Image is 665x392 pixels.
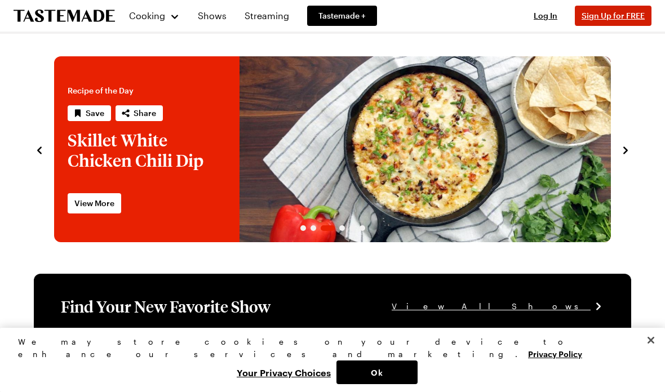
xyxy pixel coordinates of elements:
[18,336,637,384] div: Privacy
[620,142,631,156] button: navigate to next item
[321,225,335,231] span: Go to slide 3
[575,6,651,26] button: Sign Up for FREE
[336,360,418,384] button: Ok
[116,105,163,121] button: Share
[392,300,591,313] span: View All Shows
[86,108,104,119] span: Save
[360,225,365,231] span: Go to slide 6
[134,108,156,119] span: Share
[300,225,306,231] span: Go to slide 1
[582,11,645,20] span: Sign Up for FREE
[128,2,180,29] button: Cooking
[307,6,377,26] a: Tastemade +
[639,328,663,353] button: Close
[349,225,355,231] span: Go to slide 5
[534,11,557,20] span: Log In
[392,300,604,313] a: View All Shows
[339,225,345,231] span: Go to slide 4
[14,10,115,23] a: To Tastemade Home Page
[523,10,568,21] button: Log In
[61,296,271,317] h1: Find Your New Favorite Show
[34,142,45,156] button: navigate to previous item
[311,225,316,231] span: Go to slide 2
[129,10,165,21] span: Cooking
[74,198,114,209] span: View More
[54,56,611,242] div: 3 / 6
[68,193,121,213] a: View More
[18,336,637,360] div: We may store cookies on your device to enhance our services and marketing.
[231,360,336,384] button: Your Privacy Choices
[318,10,366,21] span: Tastemade +
[68,105,111,121] button: Save recipe
[528,348,582,359] a: More information about your privacy, opens in a new tab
